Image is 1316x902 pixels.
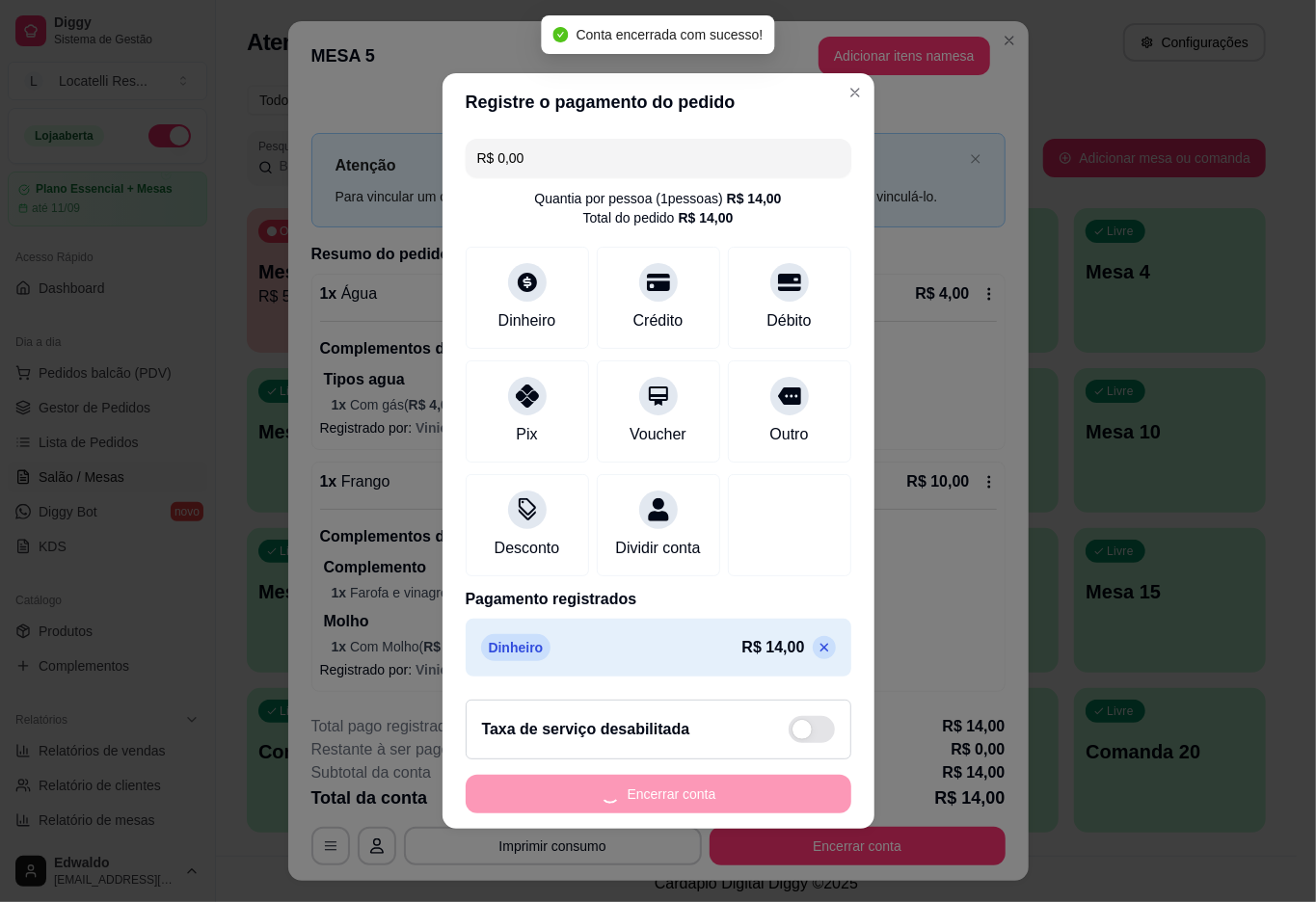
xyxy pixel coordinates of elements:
[769,423,808,446] div: Outro
[534,189,781,208] div: Quantia por pessoa ( 1 pessoas)
[679,208,734,227] div: R$ 14,00
[630,423,686,446] div: Voucher
[633,309,684,332] div: Crédito
[583,208,734,227] div: Total do pedido
[495,537,560,560] div: Desconto
[553,27,569,42] span: check-circle
[840,77,871,108] button: Close
[766,309,811,332] div: Débito
[443,73,874,131] header: Registre o pagamento do pedido
[498,309,556,332] div: Dinheiro
[577,27,764,42] span: Conta encerrada com sucesso!
[516,423,537,446] div: Pix
[742,636,805,659] p: R$ 14,00
[482,718,690,741] h2: Taxa de serviço desabilitada
[615,537,700,560] div: Dividir conta
[481,634,551,661] p: Dinheiro
[466,588,851,611] p: Pagamento registrados
[727,189,782,208] div: R$ 14,00
[477,139,840,177] input: Ex.: hambúrguer de cordeiro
